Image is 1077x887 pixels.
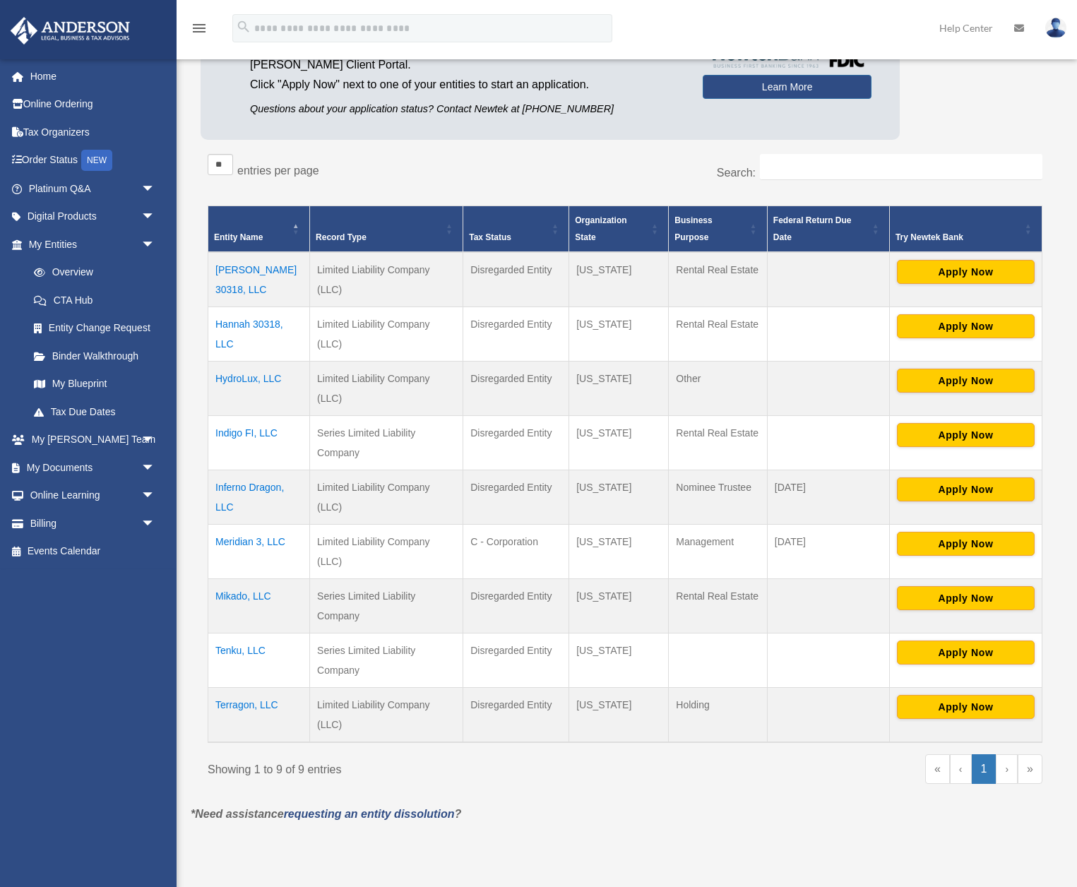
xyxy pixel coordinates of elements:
td: Disregarded Entity [463,579,569,633]
a: Entity Change Request [20,314,169,343]
a: Digital Productsarrow_drop_down [10,203,177,231]
td: Inferno Dragon, LLC [208,470,310,525]
td: Limited Liability Company (LLC) [310,688,463,743]
a: Binder Walkthrough [20,342,169,370]
td: [US_STATE] [569,579,669,633]
th: Try Newtek Bank : Activate to sort [889,206,1042,253]
td: [US_STATE] [569,525,669,579]
i: search [236,19,251,35]
a: First [925,754,950,784]
th: Tax Status: Activate to sort [463,206,569,253]
a: Online Learningarrow_drop_down [10,482,177,510]
span: arrow_drop_down [141,230,169,259]
span: Organization State [575,215,626,242]
label: entries per page [237,165,319,177]
td: Series Limited Liability Company [310,633,463,688]
th: Entity Name: Activate to invert sorting [208,206,310,253]
td: Holding [669,688,768,743]
td: Nominee Trustee [669,470,768,525]
span: arrow_drop_down [141,482,169,511]
a: Last [1018,754,1042,784]
a: Overview [20,258,162,287]
a: Tax Organizers [10,118,177,146]
td: [DATE] [767,470,889,525]
a: Order StatusNEW [10,146,177,175]
span: Business Purpose [674,215,712,242]
td: Limited Liability Company (LLC) [310,307,463,362]
a: Next [996,754,1018,784]
td: Limited Liability Company (LLC) [310,252,463,307]
td: Rental Real Estate [669,307,768,362]
a: My Documentsarrow_drop_down [10,453,177,482]
button: Apply Now [897,477,1035,501]
div: Showing 1 to 9 of 9 entries [208,754,614,780]
a: Billingarrow_drop_down [10,509,177,537]
button: Apply Now [897,695,1035,719]
td: Rental Real Estate [669,416,768,470]
span: Tax Status [469,232,511,242]
p: Questions about your application status? Contact Newtek at [PHONE_NUMBER] [250,100,682,118]
td: Indigo FI, LLC [208,416,310,470]
span: arrow_drop_down [141,453,169,482]
button: Apply Now [897,532,1035,556]
a: My Blueprint [20,370,169,398]
i: menu [191,20,208,37]
div: NEW [81,150,112,171]
img: Anderson Advisors Platinum Portal [6,17,134,44]
button: Apply Now [897,314,1035,338]
label: Search: [717,167,756,179]
td: Disregarded Entity [463,416,569,470]
td: Management [669,525,768,579]
a: requesting an entity dissolution [284,808,455,820]
td: [US_STATE] [569,362,669,416]
button: Apply Now [897,423,1035,447]
td: Limited Liability Company (LLC) [310,362,463,416]
a: menu [191,25,208,37]
a: My Entitiesarrow_drop_down [10,230,169,258]
th: Organization State: Activate to sort [569,206,669,253]
td: Terragon, LLC [208,688,310,743]
td: Disregarded Entity [463,688,569,743]
td: Other [669,362,768,416]
th: Business Purpose: Activate to sort [669,206,768,253]
td: [PERSON_NAME] 30318, LLC [208,252,310,307]
button: Apply Now [897,586,1035,610]
td: C - Corporation [463,525,569,579]
button: Apply Now [897,260,1035,284]
span: Record Type [316,232,367,242]
td: [US_STATE] [569,252,669,307]
td: [US_STATE] [569,633,669,688]
td: Series Limited Liability Company [310,416,463,470]
a: Previous [950,754,972,784]
a: 1 [972,754,996,784]
img: User Pic [1045,18,1066,38]
td: Disregarded Entity [463,362,569,416]
span: arrow_drop_down [141,426,169,455]
button: Apply Now [897,641,1035,665]
p: Click "Apply Now" next to one of your entities to start an application. [250,75,682,95]
th: Record Type: Activate to sort [310,206,463,253]
td: Meridian 3, LLC [208,525,310,579]
a: Home [10,62,177,90]
td: Disregarded Entity [463,252,569,307]
td: Disregarded Entity [463,470,569,525]
span: Entity Name [214,232,263,242]
td: Mikado, LLC [208,579,310,633]
td: [DATE] [767,525,889,579]
td: [US_STATE] [569,688,669,743]
td: Tenku, LLC [208,633,310,688]
span: arrow_drop_down [141,203,169,232]
span: Federal Return Due Date [773,215,852,242]
a: Tax Due Dates [20,398,169,426]
em: *Need assistance ? [191,808,461,820]
span: arrow_drop_down [141,509,169,538]
td: Disregarded Entity [463,307,569,362]
td: Rental Real Estate [669,579,768,633]
button: Apply Now [897,369,1035,393]
a: Online Ordering [10,90,177,119]
a: My [PERSON_NAME] Teamarrow_drop_down [10,426,177,454]
div: Try Newtek Bank [895,229,1021,246]
td: Limited Liability Company (LLC) [310,525,463,579]
td: Limited Liability Company (LLC) [310,470,463,525]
